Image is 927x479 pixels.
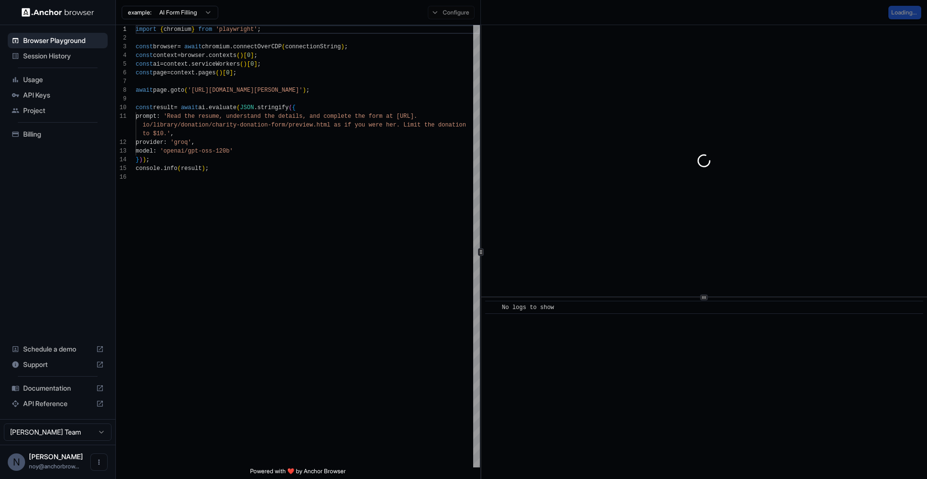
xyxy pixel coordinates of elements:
[23,90,104,100] span: API Keys
[153,104,174,111] span: result
[188,61,191,68] span: .
[160,148,233,155] span: 'openai/gpt-oss-120b'
[243,52,247,59] span: [
[164,165,178,172] span: info
[177,52,181,59] span: =
[128,9,152,16] span: example:
[116,42,126,51] div: 3
[153,87,167,94] span: page
[243,61,247,68] span: )
[167,70,170,76] span: =
[136,52,153,59] span: const
[23,360,92,369] span: Support
[216,70,219,76] span: (
[136,26,156,33] span: import
[209,52,237,59] span: contexts
[164,113,337,120] span: 'Read the resume, understand the details, and comp
[160,61,163,68] span: =
[223,70,226,76] span: [
[240,61,243,68] span: (
[136,104,153,111] span: const
[142,122,316,128] span: io/library/donation/charity-donation-form/preview.
[191,139,195,146] span: ,
[316,122,466,128] span: html as if you were her. Limit the donation
[337,113,418,120] span: lete the form at [URL].
[116,155,126,164] div: 14
[116,112,126,121] div: 11
[116,173,126,182] div: 16
[188,87,303,94] span: '[URL][DOMAIN_NAME][PERSON_NAME]'
[153,70,167,76] span: page
[136,43,153,50] span: const
[8,453,25,471] div: N
[136,113,156,120] span: prompt
[170,87,184,94] span: goto
[341,43,344,50] span: )
[90,453,108,471] button: Open menu
[174,104,177,111] span: =
[136,156,139,163] span: }
[22,8,94,17] img: Anchor Logo
[136,148,153,155] span: model
[226,70,229,76] span: 0
[29,452,83,461] span: Noy Meir
[306,87,309,94] span: ;
[8,341,108,357] div: Schedule a demo
[191,61,240,68] span: serviceWorkers
[29,463,79,470] span: noy@anchorbrowser.io
[247,61,250,68] span: [
[116,34,126,42] div: 2
[344,43,348,50] span: ;
[23,51,104,61] span: Session History
[142,156,146,163] span: )
[23,399,92,409] span: API Reference
[251,61,254,68] span: 0
[303,87,306,94] span: )
[156,113,160,120] span: :
[257,61,261,68] span: ;
[254,104,257,111] span: .
[116,103,126,112] div: 10
[8,127,108,142] div: Billing
[247,52,250,59] span: 0
[23,75,104,85] span: Usage
[8,48,108,64] div: Session History
[142,130,170,137] span: to $10.'
[116,51,126,60] div: 4
[23,383,92,393] span: Documentation
[116,77,126,86] div: 7
[198,104,205,111] span: ai
[229,70,233,76] span: ]
[251,52,254,59] span: ]
[177,43,181,50] span: =
[250,467,346,479] span: Powered with ❤️ by Anchor Browser
[177,165,181,172] span: (
[116,25,126,34] div: 1
[116,138,126,147] div: 12
[233,70,237,76] span: ;
[164,139,167,146] span: :
[289,104,292,111] span: (
[164,26,192,33] span: chromium
[254,61,257,68] span: ]
[229,43,233,50] span: .
[202,165,205,172] span: )
[219,70,223,76] span: )
[8,357,108,372] div: Support
[205,104,209,111] span: .
[23,129,104,139] span: Billing
[116,69,126,77] div: 6
[292,104,295,111] span: {
[191,26,195,33] span: }
[136,165,160,172] span: console
[136,61,153,68] span: const
[198,70,216,76] span: pages
[502,304,554,311] span: No logs to show
[237,104,240,111] span: (
[153,52,177,59] span: context
[116,95,126,103] div: 9
[184,87,188,94] span: (
[170,139,191,146] span: 'groq'
[23,344,92,354] span: Schedule a demo
[184,43,202,50] span: await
